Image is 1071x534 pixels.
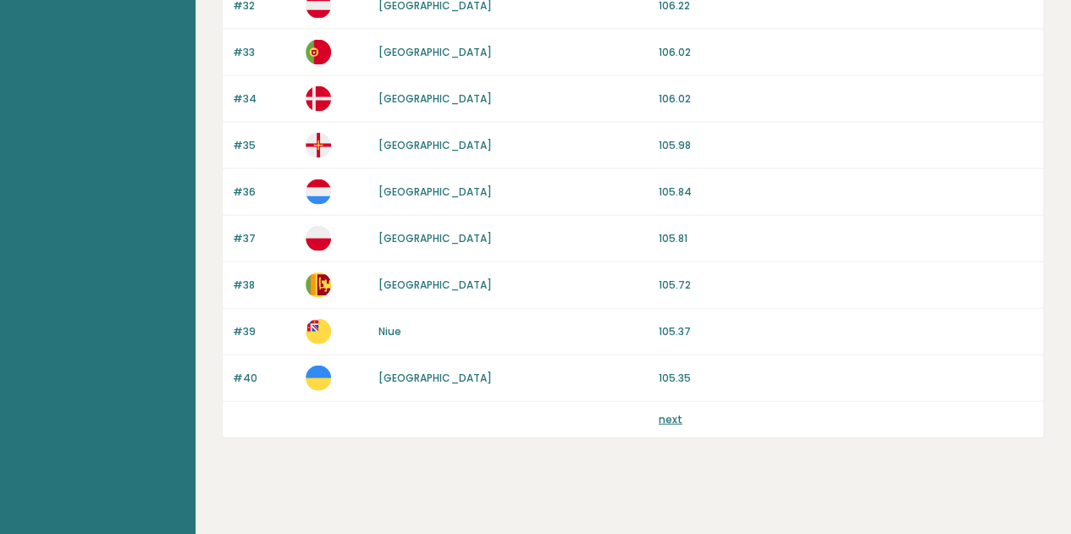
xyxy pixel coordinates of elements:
[306,226,331,251] img: pl.svg
[233,91,295,107] p: #34
[659,45,1033,60] p: 106.02
[659,278,1033,293] p: 105.72
[233,278,295,293] p: #38
[306,273,331,298] img: lk.svg
[378,138,491,152] a: [GEOGRAPHIC_DATA]
[659,91,1033,107] p: 106.02
[378,324,400,339] a: Niue
[378,45,491,59] a: [GEOGRAPHIC_DATA]
[659,184,1033,200] p: 105.84
[659,371,1033,386] p: 105.35
[659,138,1033,153] p: 105.98
[378,91,491,106] a: [GEOGRAPHIC_DATA]
[306,40,331,65] img: pt.svg
[233,184,295,200] p: #36
[233,324,295,339] p: #39
[306,86,331,112] img: dk.svg
[378,231,491,245] a: [GEOGRAPHIC_DATA]
[659,324,1033,339] p: 105.37
[378,278,491,292] a: [GEOGRAPHIC_DATA]
[306,366,331,391] img: ua.svg
[378,184,491,199] a: [GEOGRAPHIC_DATA]
[233,45,295,60] p: #33
[233,371,295,386] p: #40
[306,179,331,205] img: lu.svg
[306,133,331,158] img: gg.svg
[659,412,682,427] a: next
[233,138,295,153] p: #35
[659,231,1033,246] p: 105.81
[306,319,331,344] img: nu.svg
[378,371,491,385] a: [GEOGRAPHIC_DATA]
[233,231,295,246] p: #37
